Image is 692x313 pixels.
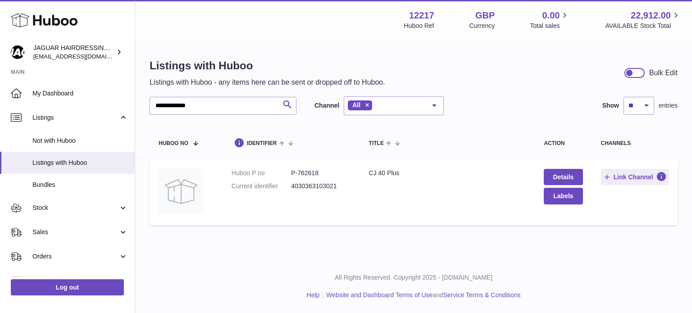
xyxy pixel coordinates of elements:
[369,169,526,177] div: CJ 40 Plus
[159,141,188,146] span: Huboo no
[530,22,570,30] span: Total sales
[605,22,681,30] span: AVAILABLE Stock Total
[32,136,128,145] span: Not with Huboo
[544,141,583,146] div: action
[601,169,669,185] button: Link Channel
[631,9,671,22] span: 22,912.00
[11,45,24,59] img: internalAdmin-12217@internal.huboo.com
[542,9,560,22] span: 0.00
[32,89,128,98] span: My Dashboard
[659,101,678,110] span: entries
[150,59,385,73] h1: Listings with Huboo
[314,101,339,110] label: Channel
[150,77,385,87] p: Listings with Huboo - any items here can be sent or dropped off to Huboo.
[32,277,128,285] span: Usage
[11,279,124,295] a: Log out
[307,291,320,299] a: Help
[32,252,118,261] span: Orders
[32,228,118,236] span: Sales
[232,169,291,177] dt: Huboo P no
[404,22,434,30] div: Huboo Ref
[142,273,685,282] p: All Rights Reserved. Copyright 2025 - [DOMAIN_NAME]
[369,141,384,146] span: title
[614,173,653,181] span: Link Channel
[33,53,132,60] span: [EMAIL_ADDRESS][DOMAIN_NAME]
[33,44,114,61] div: JAGUAR HAIRDRESSING SUPPLIES
[326,291,432,299] a: Website and Dashboard Terms of Use
[247,141,277,146] span: identifier
[475,9,495,22] strong: GBP
[32,204,118,212] span: Stock
[469,22,495,30] div: Currency
[602,101,619,110] label: Show
[601,141,669,146] div: channels
[32,181,128,189] span: Bundles
[291,169,351,177] dd: P-762618
[291,182,351,191] dd: 4030363103021
[323,291,520,299] li: and
[544,188,583,204] button: Labels
[352,101,360,109] span: All
[605,9,681,30] a: 22,912.00 AVAILABLE Stock Total
[443,291,521,299] a: Service Terms & Conditions
[232,182,291,191] dt: Current identifier
[409,9,434,22] strong: 12217
[32,159,128,167] span: Listings with Huboo
[159,169,204,214] img: CJ 40 Plus
[32,113,118,122] span: Listings
[544,169,583,185] a: Details
[530,9,570,30] a: 0.00 Total sales
[649,68,678,78] div: Bulk Edit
